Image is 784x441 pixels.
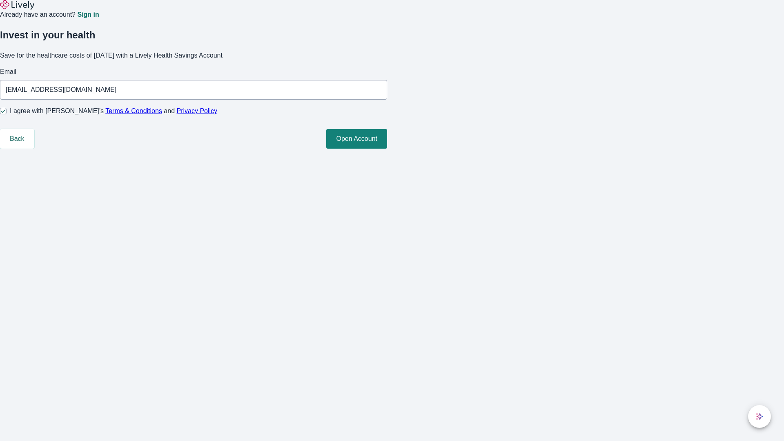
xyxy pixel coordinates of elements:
button: chat [748,405,771,428]
button: Open Account [326,129,387,149]
span: I agree with [PERSON_NAME]’s and [10,106,217,116]
a: Terms & Conditions [105,107,162,114]
svg: Lively AI Assistant [755,412,764,421]
a: Sign in [77,11,99,18]
a: Privacy Policy [177,107,218,114]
